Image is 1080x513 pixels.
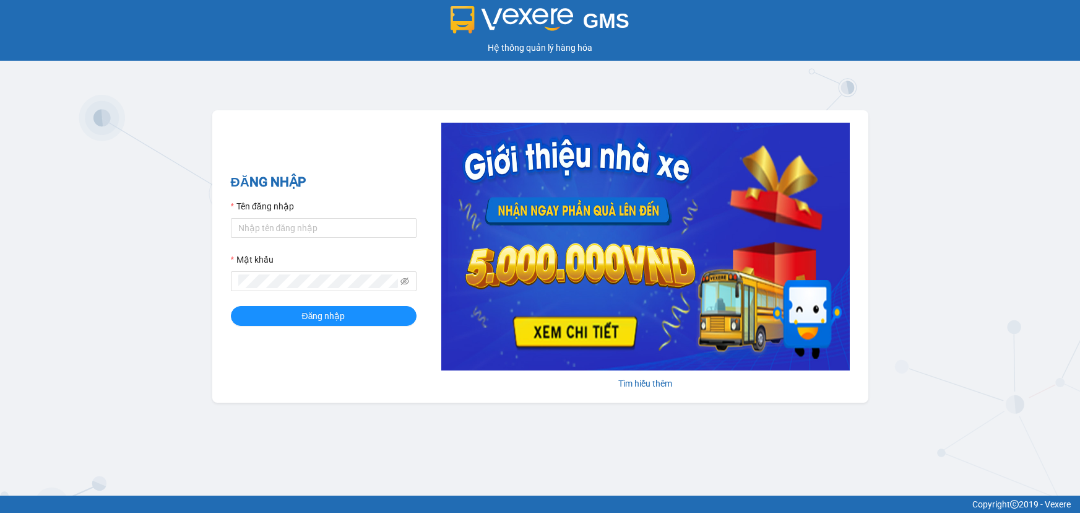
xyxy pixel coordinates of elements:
[231,218,417,238] input: Tên đăng nhập
[231,199,294,213] label: Tên đăng nhập
[9,498,1071,511] div: Copyright 2019 - Vexere
[451,6,573,33] img: logo 2
[400,277,409,286] span: eye-invisible
[231,172,417,193] h2: ĐĂNG NHẬP
[238,274,398,288] input: Mật khẩu
[441,123,850,370] img: banner-0
[451,19,629,28] a: GMS
[302,309,345,323] span: Đăng nhập
[1010,500,1019,509] span: copyright
[441,377,850,390] div: Tìm hiểu thêm
[231,253,274,266] label: Mật khẩu
[231,306,417,326] button: Đăng nhập
[583,9,629,32] span: GMS
[3,41,1077,55] div: Hệ thống quản lý hàng hóa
